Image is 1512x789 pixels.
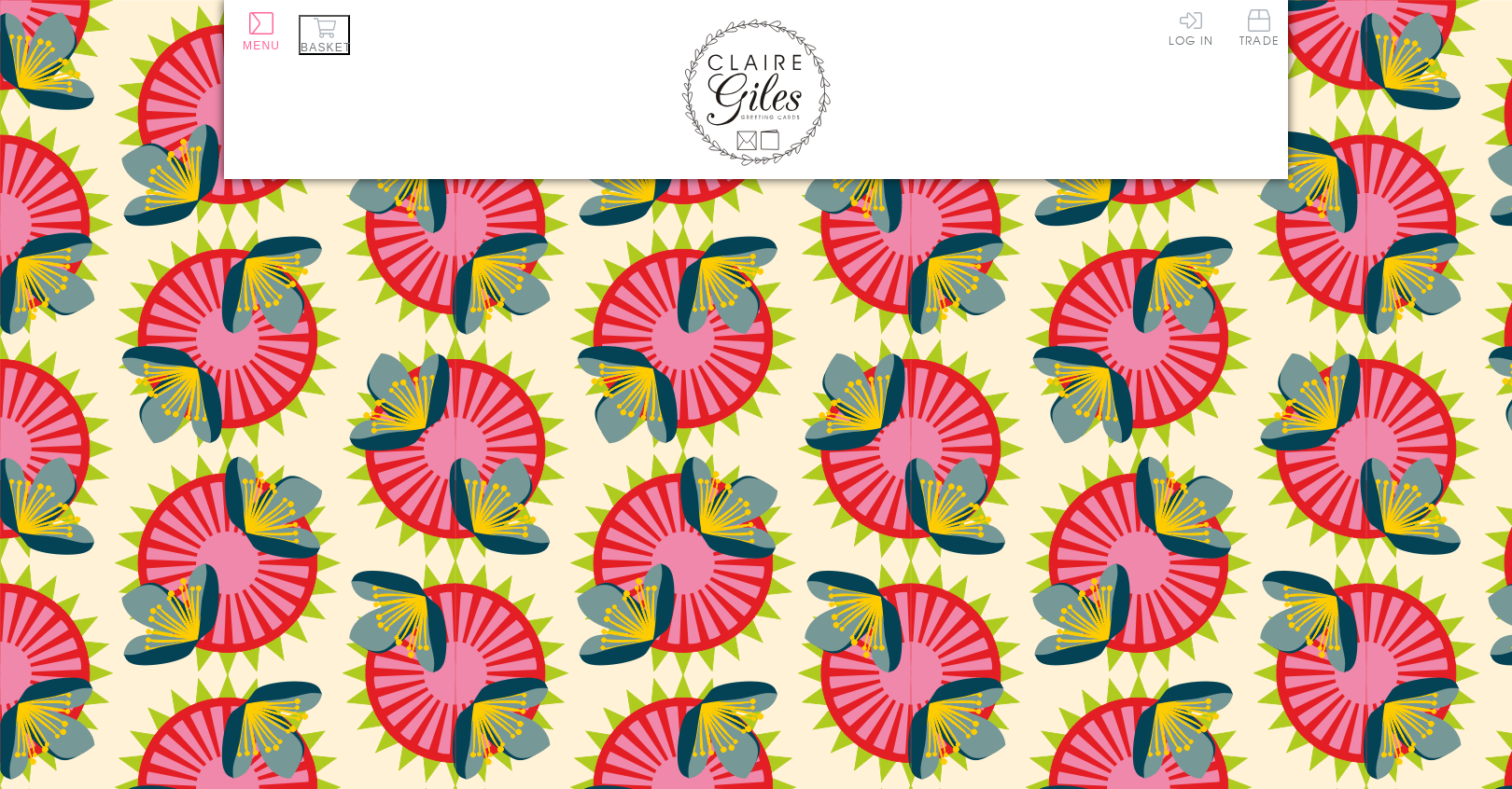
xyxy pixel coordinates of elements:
button: Basket [299,15,350,55]
img: Claire Giles Greetings Cards [681,19,831,166]
button: Menu [243,12,280,52]
span: Trade [1239,9,1279,46]
a: Log In [1169,9,1213,46]
a: Trade [1239,9,1279,49]
span: Menu [243,39,280,52]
